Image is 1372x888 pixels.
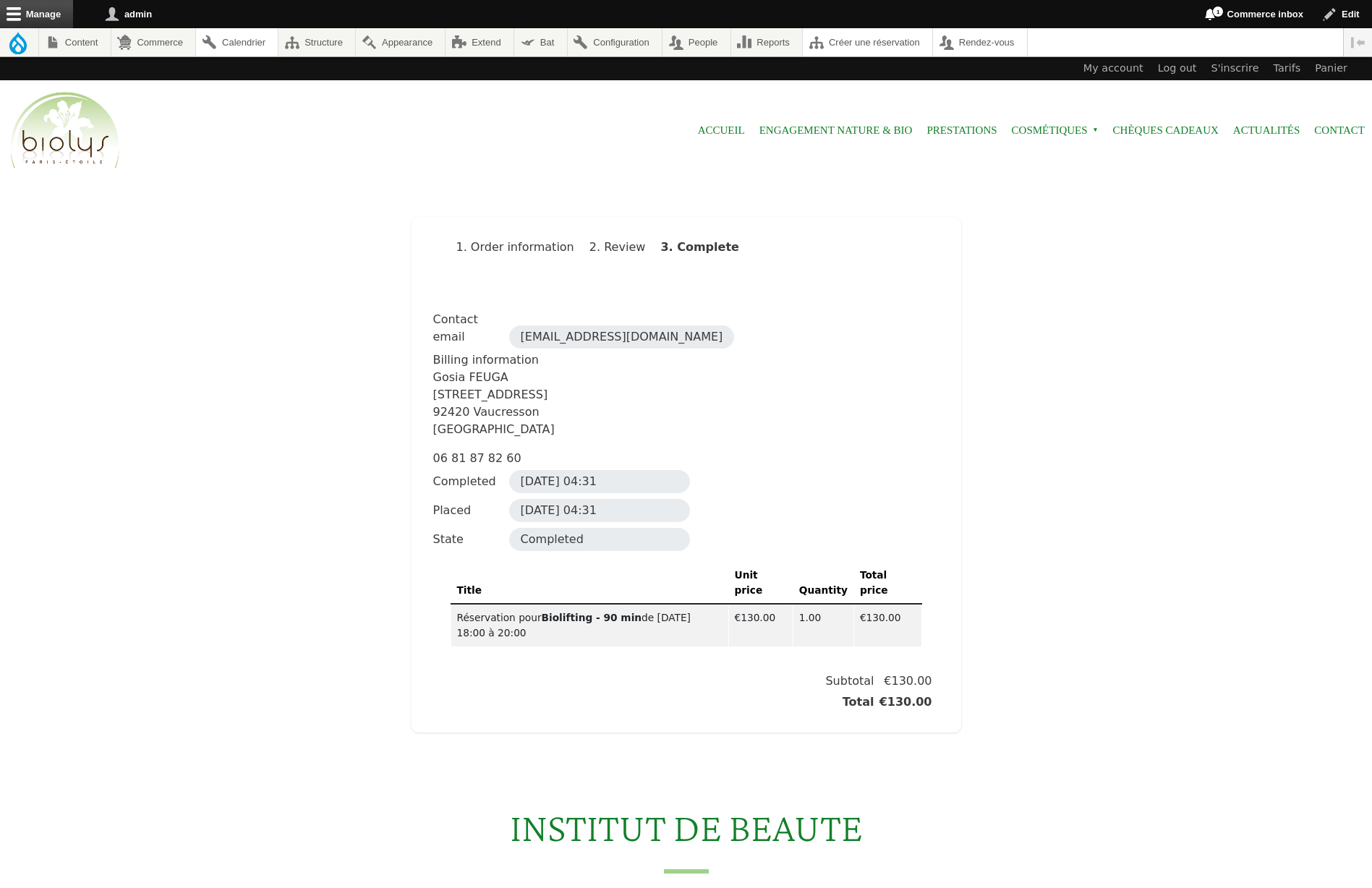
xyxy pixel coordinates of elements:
li: Order information [456,240,586,254]
a: Bat [514,28,567,56]
strong: Biolifting - 90 min [542,612,642,623]
a: Engagement Nature & Bio [759,114,913,147]
td: €130.00 [853,604,921,646]
a: Contact [1314,114,1365,147]
td: €130.00 [728,604,793,646]
div: [DATE] 04:31 [509,499,690,522]
span: [GEOGRAPHIC_DATA] [433,422,555,436]
div: [EMAIL_ADDRESS][DOMAIN_NAME] [509,325,735,349]
div: Completed [433,473,506,490]
a: Appearance [356,28,445,56]
span: €130.00 [874,693,932,711]
span: Subtotal [825,673,874,690]
div: 06 81 87 82 60 [433,450,939,467]
th: Quantity [793,562,853,605]
div: State [433,531,506,548]
a: Log out [1151,57,1204,80]
th: Total price [853,562,921,605]
img: Home [7,90,123,172]
a: Reports [731,28,803,56]
a: Chèques cadeaux [1113,114,1219,147]
span: €130.00 [874,673,932,690]
th: Title [451,562,728,605]
span: Total [843,693,874,711]
td: Réservation pour de [DATE] 18:00 à 20:00 [451,604,728,646]
span: » [1093,127,1099,133]
a: Extend [446,28,514,56]
span: 1 [1212,6,1224,17]
span: 92420 [433,405,470,419]
a: Structure [278,28,355,56]
td: 1.00 [793,604,853,646]
a: My account [1076,57,1151,80]
a: Content [39,28,111,56]
a: Calendrier [196,28,278,56]
a: Panier [1308,57,1355,80]
h2: INSTITUT DE BEAUTE [9,803,1363,874]
div: Contact email [433,311,506,346]
span: FEUGA [469,370,508,384]
div: Completed [509,528,690,551]
li: Complete [660,240,751,254]
th: Unit price [728,562,793,605]
a: Accueil [698,114,745,147]
a: Tarifs [1266,57,1308,80]
span: Cosmétiques [1012,114,1099,147]
div: [DATE] 04:31 [509,470,690,493]
a: Actualités [1233,114,1300,147]
a: Rendez-vous [933,28,1027,56]
a: Commerce [111,28,196,56]
a: Prestations [926,114,997,147]
div: Placed [433,502,506,519]
span: Vaucresson [474,405,540,419]
span: Gosia [433,370,466,384]
a: Créer une réservation [803,28,932,56]
a: S'inscrire [1204,57,1266,80]
a: Configuration [568,28,662,56]
button: Vertical orientation [1344,28,1372,56]
li: Review [589,240,657,254]
span: [STREET_ADDRESS] [433,388,548,401]
a: People [662,28,730,56]
div: Billing information [433,351,939,369]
